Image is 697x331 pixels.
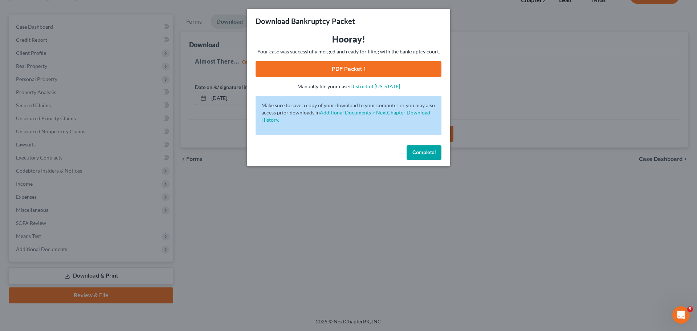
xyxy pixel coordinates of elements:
p: Manually file your case: [256,83,441,90]
span: 5 [687,306,693,312]
h3: Hooray! [256,33,441,45]
p: Make sure to save a copy of your download to your computer or you may also access prior downloads in [261,102,436,124]
a: Additional Documents > NextChapter Download History. [261,109,430,123]
iframe: Intercom live chat [672,306,690,324]
span: Complete! [412,149,436,156]
a: PDF Packet 1 [256,61,441,77]
p: Your case was successfully merged and ready for filing with the bankruptcy court. [256,48,441,55]
a: District of [US_STATE] [350,83,400,89]
h3: Download Bankruptcy Packet [256,16,355,26]
button: Complete! [407,145,441,160]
